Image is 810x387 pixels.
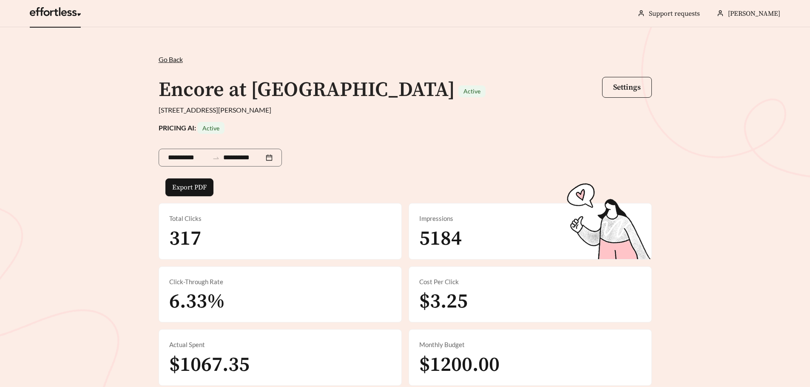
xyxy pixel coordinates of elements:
div: Impressions [419,214,641,223]
span: to [212,154,220,161]
span: Active [463,88,480,95]
div: Cost Per Click [419,277,641,287]
button: Export PDF [165,178,213,196]
span: [PERSON_NAME] [728,9,780,18]
div: Monthly Budget [419,340,641,350]
div: Click-Through Rate [169,277,391,287]
span: swap-right [212,154,220,162]
div: [STREET_ADDRESS][PERSON_NAME] [159,105,652,115]
span: 317 [169,226,201,251]
span: 5184 [419,226,462,251]
div: Actual Spent [169,340,391,350]
span: 6.33% [169,289,225,314]
div: Total Clicks [169,214,391,223]
strong: PRICING AI: [159,124,225,132]
span: Go Back [159,55,183,63]
span: $3.25 [419,289,468,314]
span: $1067.35 [169,352,250,378]
h1: Encore at [GEOGRAPHIC_DATA] [159,77,455,103]
button: Settings [602,77,652,98]
span: Export PDF [172,182,207,192]
span: $1200.00 [419,352,500,378]
span: Active [202,124,219,132]
span: Settings [613,82,641,92]
a: Support requests [649,9,700,18]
